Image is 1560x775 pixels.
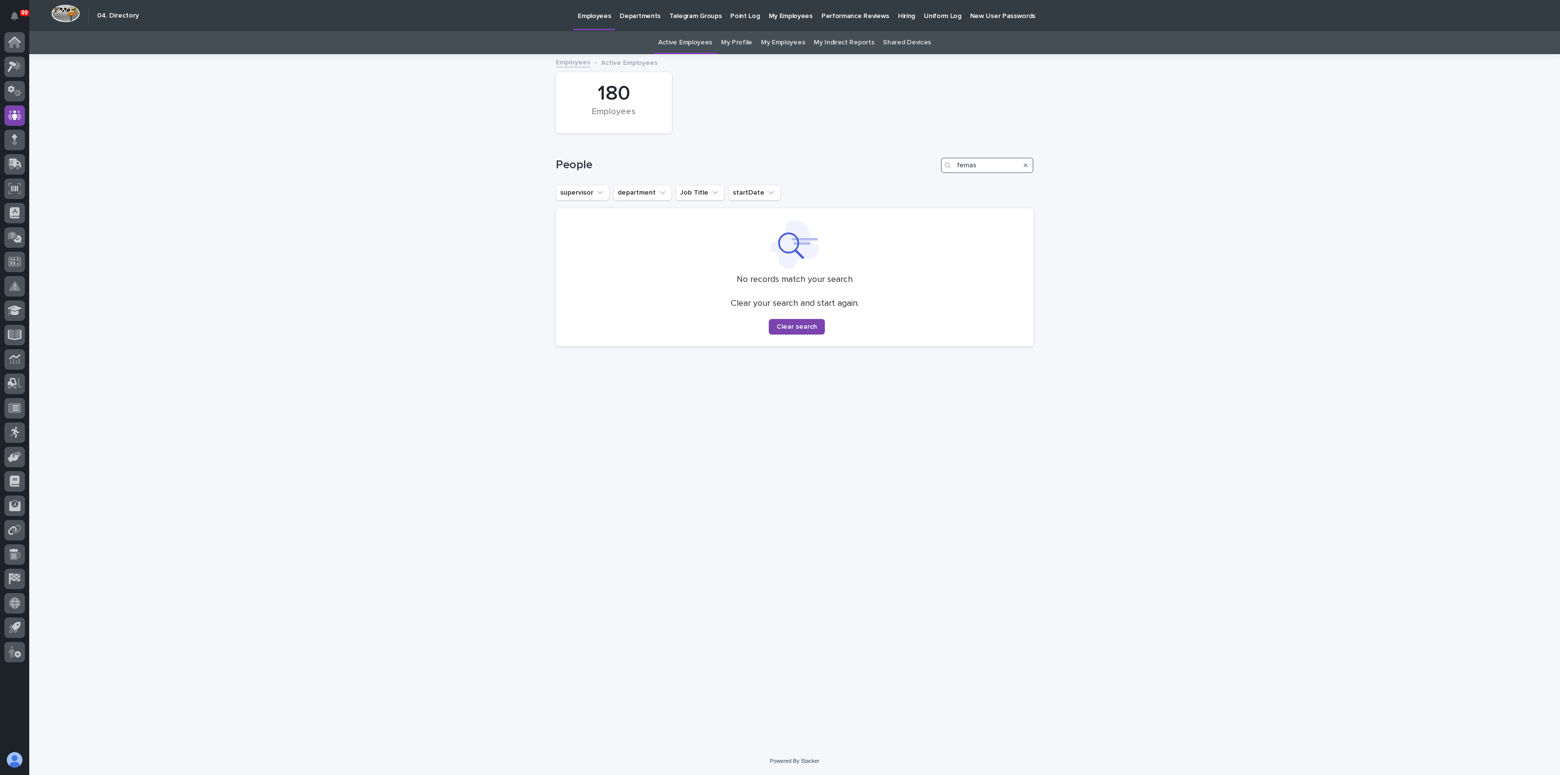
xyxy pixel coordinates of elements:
[814,31,874,54] a: My Indirect Reports
[613,185,672,200] button: department
[21,9,28,16] p: 99
[883,31,931,54] a: Shared Devices
[51,4,80,22] img: Workspace Logo
[777,323,817,330] span: Clear search
[731,298,859,309] p: Clear your search and start again.
[728,185,780,200] button: startDate
[761,31,805,54] a: My Employees
[4,750,25,770] button: users-avatar
[567,275,1022,285] p: No records match your search
[572,107,655,127] div: Employees
[770,758,819,764] a: Powered By Stacker
[769,319,825,335] button: Clear search
[556,185,609,200] button: supervisor
[572,81,655,106] div: 180
[721,31,752,54] a: My Profile
[941,158,1033,173] input: Search
[601,57,658,67] p: Active Employees
[556,56,590,67] a: Employees
[658,31,712,54] a: Active Employees
[676,185,724,200] button: Job Title
[12,12,25,27] div: Notifications99
[4,6,25,26] button: Notifications
[556,158,937,172] h1: People
[97,12,139,20] h2: 04. Directory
